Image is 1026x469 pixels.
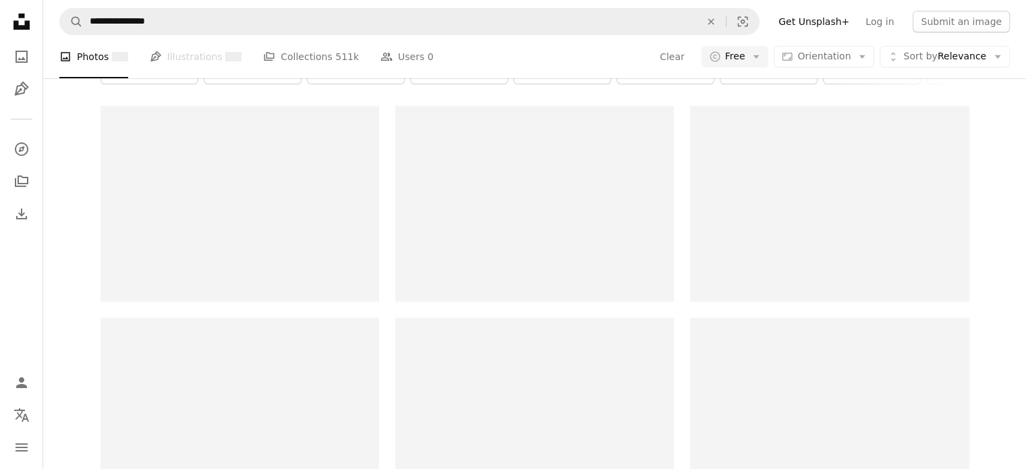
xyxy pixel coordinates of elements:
[335,49,359,64] span: 511k
[726,9,759,34] button: Visual search
[263,35,359,78] a: Collections 511k
[774,46,874,67] button: Orientation
[8,402,35,429] button: Language
[913,11,1010,32] button: Submit an image
[725,50,745,63] span: Free
[428,49,434,64] span: 0
[8,136,35,163] a: Explore
[8,200,35,227] a: Download History
[8,43,35,70] a: Photos
[797,51,851,61] span: Orientation
[770,11,857,32] a: Get Unsplash+
[8,369,35,396] a: Log in / Sign up
[8,76,35,103] a: Illustrations
[702,46,769,67] button: Free
[60,9,83,34] button: Search Unsplash
[903,50,986,63] span: Relevance
[903,51,937,61] span: Sort by
[59,8,760,35] form: Find visuals sitewide
[8,8,35,38] a: Home — Unsplash
[150,35,241,78] a: Illustrations
[380,35,434,78] a: Users 0
[880,46,1010,67] button: Sort byRelevance
[8,168,35,195] a: Collections
[659,46,685,67] button: Clear
[8,434,35,461] button: Menu
[857,11,902,32] a: Log in
[696,9,726,34] button: Clear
